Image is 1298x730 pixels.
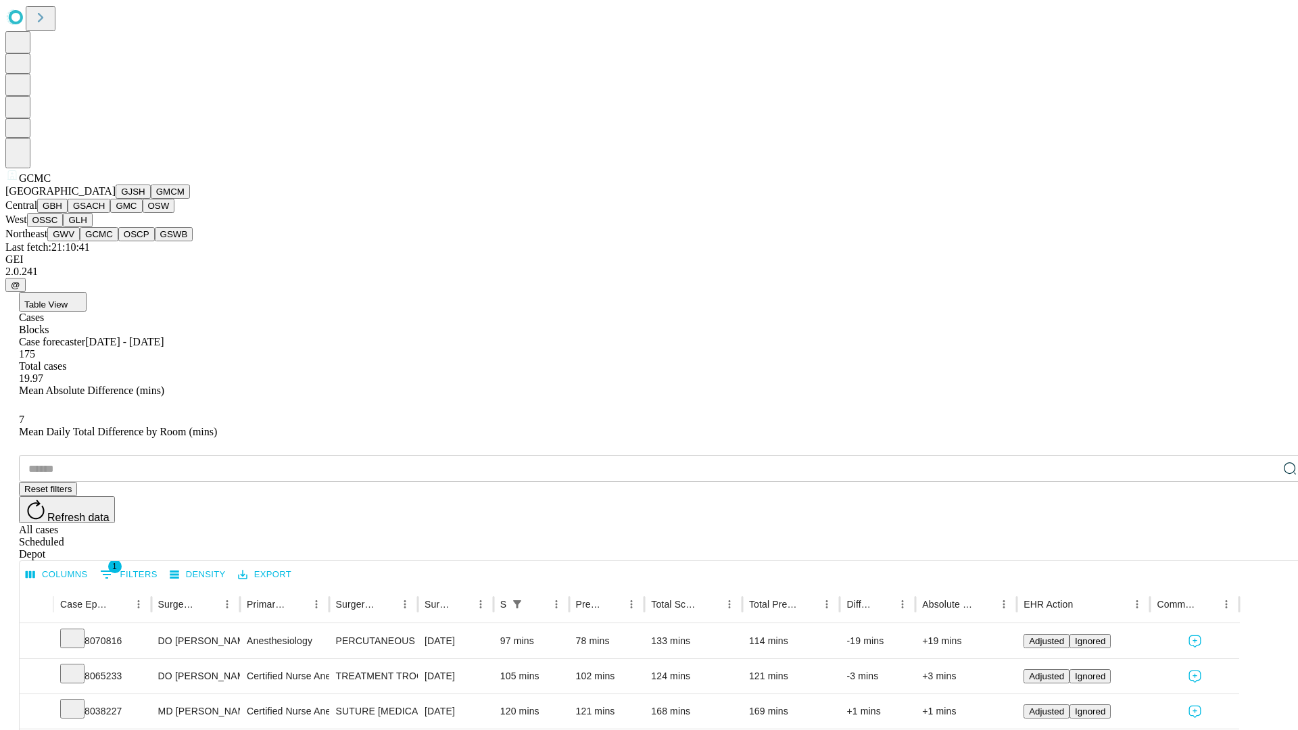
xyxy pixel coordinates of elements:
[622,595,641,614] button: Menu
[1024,599,1073,610] div: EHR Action
[235,564,295,585] button: Export
[1128,595,1147,614] button: Menu
[5,241,90,253] span: Last fetch: 21:10:41
[158,659,233,693] div: DO [PERSON_NAME]
[576,659,638,693] div: 102 mins
[247,694,322,729] div: Certified Nurse Anesthetist
[37,199,68,213] button: GBH
[116,185,151,199] button: GJSH
[651,694,736,729] div: 168 mins
[307,595,326,614] button: Menu
[19,414,24,425] span: 7
[336,599,375,610] div: Surgery Name
[158,599,197,610] div: Surgeon Name
[110,595,129,614] button: Sort
[158,624,233,658] div: DO [PERSON_NAME]
[47,512,110,523] span: Refresh data
[19,348,35,360] span: 175
[129,595,148,614] button: Menu
[798,595,817,614] button: Sort
[155,227,193,241] button: GSWB
[922,624,1010,658] div: +19 mins
[395,595,414,614] button: Menu
[47,227,80,241] button: GWV
[110,199,142,213] button: GMC
[118,227,155,241] button: OSCP
[1024,704,1069,719] button: Adjusted
[68,199,110,213] button: GSACH
[60,694,145,729] div: 8038227
[19,385,164,396] span: Mean Absolute Difference (mins)
[1074,595,1093,614] button: Sort
[5,266,1293,278] div: 2.0.241
[5,278,26,292] button: @
[651,659,736,693] div: 124 mins
[19,372,43,384] span: 19.97
[5,253,1293,266] div: GEI
[1075,671,1105,681] span: Ignored
[247,599,286,610] div: Primary Service
[26,665,47,689] button: Expand
[22,564,91,585] button: Select columns
[425,659,487,693] div: [DATE]
[5,214,27,225] span: West
[922,599,974,610] div: Absolute Difference
[336,624,411,658] div: PERCUTANEOUS FIXATION PROXIMAL [MEDICAL_DATA]
[24,299,68,310] span: Table View
[720,595,739,614] button: Menu
[846,659,909,693] div: -3 mins
[1075,636,1105,646] span: Ignored
[994,595,1013,614] button: Menu
[1029,636,1064,646] span: Adjusted
[749,694,834,729] div: 169 mins
[547,595,566,614] button: Menu
[166,564,229,585] button: Density
[19,360,66,372] span: Total cases
[5,228,47,239] span: Northeast
[1024,669,1069,683] button: Adjusted
[1217,595,1236,614] button: Menu
[1024,634,1069,648] button: Adjusted
[247,659,322,693] div: Certified Nurse Anesthetist
[817,595,836,614] button: Menu
[26,700,47,724] button: Expand
[651,599,700,610] div: Total Scheduled Duration
[425,694,487,729] div: [DATE]
[425,599,451,610] div: Surgery Date
[651,624,736,658] div: 133 mins
[97,564,161,585] button: Show filters
[922,694,1010,729] div: +1 mins
[452,595,471,614] button: Sort
[19,426,217,437] span: Mean Daily Total Difference by Room (mins)
[19,496,115,523] button: Refresh data
[425,624,487,658] div: [DATE]
[508,595,527,614] button: Show filters
[576,694,638,729] div: 121 mins
[26,630,47,654] button: Expand
[80,227,118,241] button: GCMC
[576,599,602,610] div: Predicted In Room Duration
[576,624,638,658] div: 78 mins
[471,595,490,614] button: Menu
[500,659,562,693] div: 105 mins
[19,336,85,347] span: Case forecaster
[288,595,307,614] button: Sort
[528,595,547,614] button: Sort
[976,595,994,614] button: Sort
[60,659,145,693] div: 8065233
[1198,595,1217,614] button: Sort
[336,694,411,729] div: SUTURE [MEDICAL_DATA] PRIMARY
[247,624,322,658] div: Anesthesiology
[500,694,562,729] div: 120 mins
[749,624,834,658] div: 114 mins
[874,595,893,614] button: Sort
[19,172,51,184] span: GCMC
[1069,704,1111,719] button: Ignored
[5,185,116,197] span: [GEOGRAPHIC_DATA]
[143,199,175,213] button: OSW
[846,694,909,729] div: +1 mins
[24,484,72,494] span: Reset filters
[500,624,562,658] div: 97 mins
[336,659,411,693] div: TREATMENT TROCHANTERIC [MEDICAL_DATA] FRACTURE INTERMEDULLARY ROD
[11,280,20,290] span: @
